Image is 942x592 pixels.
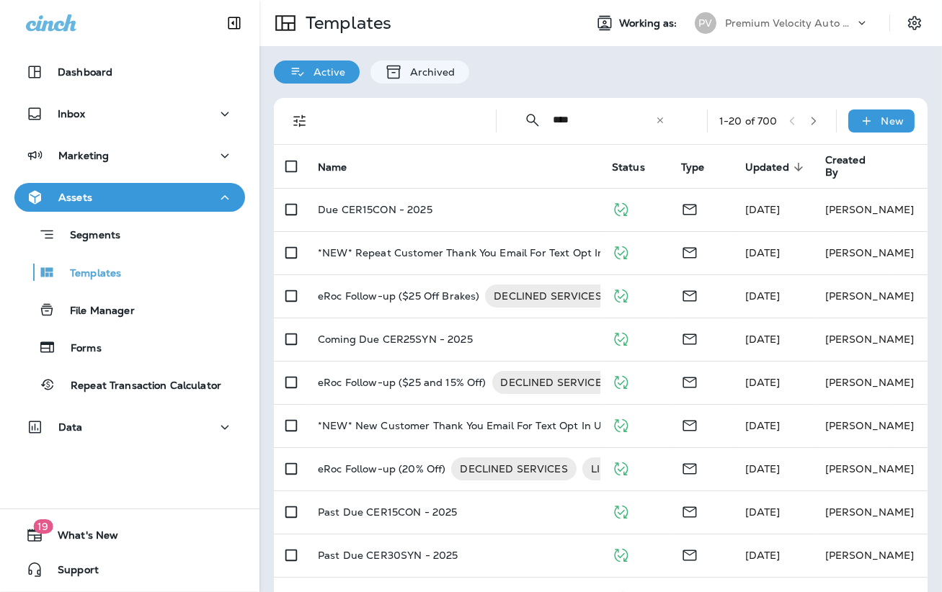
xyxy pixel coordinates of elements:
[318,284,479,308] p: eRoc Follow-up ($25 Off Brakes)
[485,284,610,308] div: DECLINED SERVICES
[318,420,676,431] p: *NEW* New Customer Thank You Email For Text Opt In Updated [DATE]
[14,183,245,212] button: Assets
[745,203,781,216] span: Monica Snell
[814,318,928,361] td: [PERSON_NAME]
[14,99,245,128] button: Inbox
[681,375,698,387] span: Email
[745,161,808,174] span: Updated
[725,17,855,29] p: Premium Velocity Auto dba Jiffy Lube
[612,504,630,517] span: Published
[403,66,455,78] p: Archived
[451,457,576,480] div: DECLINED SERVICES
[681,504,698,517] span: Email
[14,141,245,170] button: Marketing
[825,154,867,179] span: Created By
[681,161,724,174] span: Type
[492,375,617,390] span: DECLINED SERVICES
[318,371,486,394] p: eRoc Follow-up ($25 and 15% Off)
[33,519,53,534] span: 19
[318,457,445,480] p: eRoc Follow-up (20% Off)
[58,66,112,78] p: Dashboard
[612,418,630,431] span: Published
[518,106,547,135] button: Collapse Search
[214,9,254,37] button: Collapse Sidebar
[681,288,698,301] span: Email
[43,529,118,547] span: What's New
[14,413,245,441] button: Data
[582,462,654,476] span: LIFECYCLE
[306,66,345,78] p: Active
[902,10,928,36] button: Settings
[814,274,928,318] td: [PERSON_NAME]
[58,192,92,203] p: Assets
[745,376,781,389] span: Monica Snell
[681,461,698,474] span: Email
[814,534,928,577] td: [PERSON_NAME]
[745,506,781,519] span: Monica Snell
[612,245,630,258] span: Published
[14,295,245,325] button: File Manager
[14,332,245,362] button: Forms
[612,288,630,301] span: Published
[318,333,473,345] p: Coming Due CER25SYN - 2025
[318,204,432,215] p: Due CER15CON - 2025
[745,161,789,174] span: Updated
[300,12,391,34] p: Templates
[745,333,781,346] span: Monica Snell
[318,506,457,518] p: Past Due CER15CON - 2025
[612,161,664,174] span: Status
[881,115,904,127] p: New
[56,380,221,393] p: Repeat Transaction Calculator
[58,108,85,120] p: Inbox
[681,202,698,215] span: Email
[814,404,928,447] td: [PERSON_NAME]
[814,361,928,404] td: [PERSON_NAME]
[58,150,109,161] p: Marketing
[55,229,120,243] p: Segments
[825,154,886,179] span: Created By
[814,188,928,231] td: [PERSON_NAME]
[745,419,781,432] span: Monica Snell
[681,331,698,344] span: Email
[285,107,314,135] button: Filters
[814,490,928,534] td: [PERSON_NAME]
[582,457,654,480] div: LIFECYCLE
[43,564,99,581] span: Support
[318,161,366,174] span: Name
[719,115,778,127] div: 1 - 20 of 700
[745,462,781,475] span: J-P Scoville
[681,161,705,174] span: Type
[612,461,630,474] span: Published
[745,246,781,259] span: Monica Snell
[681,245,698,258] span: Email
[14,58,245,86] button: Dashboard
[55,267,121,281] p: Templates
[14,521,245,550] button: 19What's New
[14,257,245,287] button: Templates
[745,549,781,562] span: Monica Snell
[695,12,716,34] div: PV
[814,231,928,274] td: [PERSON_NAME]
[745,290,781,302] span: Monica Snell
[814,447,928,490] td: [PERSON_NAME]
[14,369,245,400] button: Repeat Transaction Calculator
[14,555,245,584] button: Support
[55,305,135,318] p: File Manager
[56,342,102,356] p: Forms
[485,289,610,303] span: DECLINED SERVICES
[619,17,680,30] span: Working as:
[318,550,458,561] p: Past Due CER30SYN - 2025
[492,371,617,394] div: DECLINED SERVICES
[58,421,83,433] p: Data
[612,375,630,387] span: Published
[681,547,698,560] span: Email
[14,219,245,250] button: Segments
[318,161,347,174] span: Name
[612,547,630,560] span: Published
[612,161,645,174] span: Status
[612,202,630,215] span: Published
[318,247,690,259] p: *NEW* Repeat Customer Thank You Email For Text Opt In Updated [DATE]
[612,331,630,344] span: Published
[451,462,576,476] span: DECLINED SERVICES
[681,418,698,431] span: Email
